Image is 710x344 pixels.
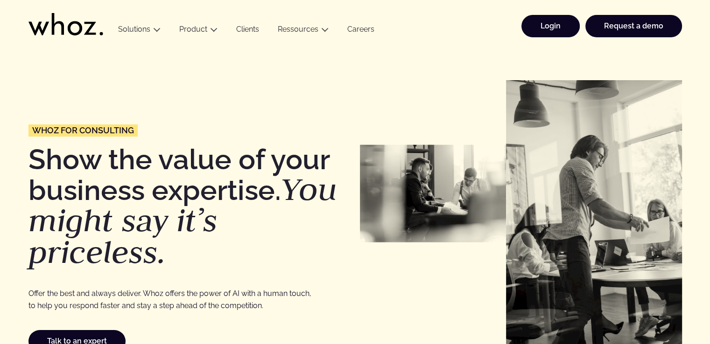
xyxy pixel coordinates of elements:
[521,15,580,37] a: Login
[28,168,337,272] em: You might say it’s priceless.
[278,25,318,34] a: Ressources
[338,25,384,37] a: Careers
[170,25,227,37] button: Product
[109,25,170,37] button: Solutions
[648,282,697,331] iframe: Chatbot
[227,25,268,37] a: Clients
[585,15,682,37] a: Request a demo
[268,25,338,37] button: Ressources
[28,288,318,311] p: Offer the best and always deliver. Whoz offers the power of AI with a human touch, to help you re...
[28,145,351,268] h1: Show the value of your business expertise.
[179,25,207,34] a: Product
[32,126,134,135] span: Whoz for Consulting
